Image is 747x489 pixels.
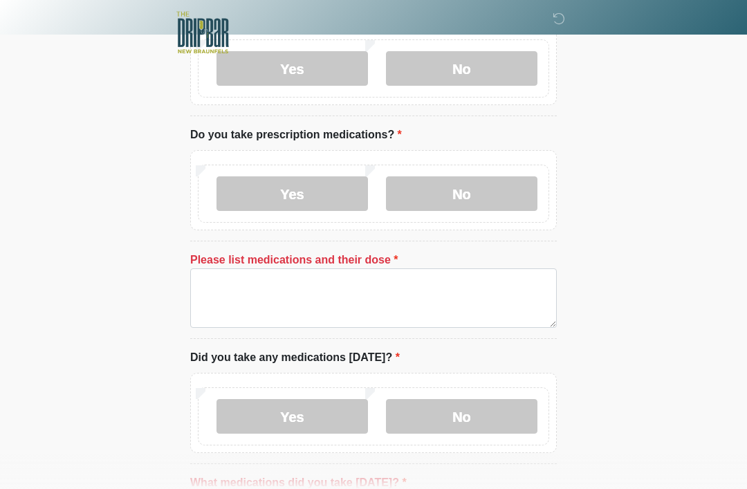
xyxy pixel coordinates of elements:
label: Please list medications and their dose [190,252,398,268]
label: No [386,51,537,86]
img: The DRIPBaR - New Braunfels Logo [176,10,229,55]
label: Yes [216,51,368,86]
label: Did you take any medications [DATE]? [190,349,400,366]
label: Do you take prescription medications? [190,127,402,143]
label: No [386,176,537,211]
label: Yes [216,399,368,434]
label: Yes [216,176,368,211]
label: No [386,399,537,434]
